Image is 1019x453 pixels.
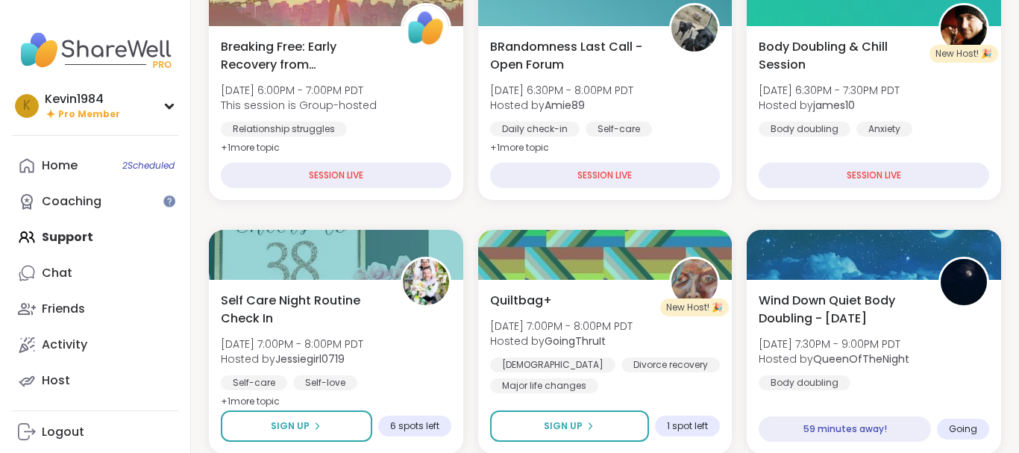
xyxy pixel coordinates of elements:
[490,378,598,393] div: Major life changes
[42,301,85,317] div: Friends
[671,5,718,51] img: Amie89
[221,122,347,137] div: Relationship struggles
[12,363,178,399] a: Host
[759,375,850,390] div: Body doubling
[490,357,615,372] div: [DEMOGRAPHIC_DATA]
[163,195,175,207] iframe: Spotlight
[759,122,850,137] div: Body doubling
[759,163,989,188] div: SESSION LIVE
[667,420,708,432] span: 1 spot left
[759,292,922,328] span: Wind Down Quiet Body Doubling - [DATE]
[544,419,583,433] span: Sign Up
[813,352,909,366] b: QueenOfTheNight
[759,352,909,366] span: Hosted by
[490,410,650,442] button: Sign Up
[12,291,178,327] a: Friends
[490,163,721,188] div: SESSION LIVE
[941,259,987,305] img: QueenOfTheNight
[490,319,633,334] span: [DATE] 7:00PM - 8:00PM PDT
[490,292,552,310] span: Quiltbag+
[221,352,363,366] span: Hosted by
[12,148,178,184] a: Home2Scheduled
[221,375,287,390] div: Self-care
[42,424,84,440] div: Logout
[12,414,178,450] a: Logout
[949,423,977,435] span: Going
[660,299,729,316] div: New Host! 🎉
[12,255,178,291] a: Chat
[58,108,120,121] span: Pro Member
[490,98,633,113] span: Hosted by
[929,45,998,63] div: New Host! 🎉
[759,83,900,98] span: [DATE] 6:30PM - 7:30PM PDT
[275,352,345,366] b: Jessiegirl0719
[12,327,178,363] a: Activity
[221,292,384,328] span: Self Care Night Routine Check In
[42,265,72,281] div: Chat
[221,98,377,113] span: This session is Group-hosted
[271,419,310,433] span: Sign Up
[759,337,909,352] span: [DATE] 7:30PM - 9:00PM PDT
[490,122,580,137] div: Daily check-in
[221,163,451,188] div: SESSION LIVE
[45,91,120,107] div: Kevin1984
[621,357,720,372] div: Divorce recovery
[42,337,87,353] div: Activity
[23,96,31,116] span: K
[221,38,384,74] span: Breaking Free: Early Recovery from [GEOGRAPHIC_DATA]
[856,122,912,137] div: Anxiety
[671,259,718,305] img: GoingThruIt
[490,83,633,98] span: [DATE] 6:30PM - 8:00PM PDT
[490,334,633,349] span: Hosted by
[42,157,78,174] div: Home
[122,160,175,172] span: 2 Scheduled
[545,334,606,349] b: GoingThruIt
[221,83,377,98] span: [DATE] 6:00PM - 7:00PM PDT
[390,420,439,432] span: 6 spots left
[586,122,652,137] div: Self-care
[941,5,987,51] img: james10
[12,24,178,76] img: ShareWell Nav Logo
[545,98,585,113] b: Amie89
[42,372,70,389] div: Host
[221,337,363,352] span: [DATE] 7:00PM - 8:00PM PDT
[759,98,900,113] span: Hosted by
[403,259,449,305] img: Jessiegirl0719
[221,410,372,442] button: Sign Up
[42,193,101,210] div: Coaching
[759,38,922,74] span: Body Doubling & Chill Session
[403,5,449,51] img: ShareWell
[490,38,653,74] span: BRandomness Last Call - Open Forum
[813,98,855,113] b: james10
[12,184,178,219] a: Coaching
[293,375,357,390] div: Self-love
[759,416,931,442] div: 59 minutes away!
